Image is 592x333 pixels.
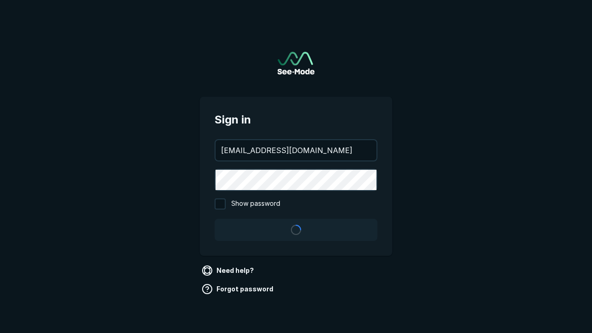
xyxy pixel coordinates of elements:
input: your@email.com [216,140,376,160]
span: Sign in [215,111,377,128]
a: Need help? [200,263,258,278]
a: Forgot password [200,282,277,296]
img: See-Mode Logo [277,52,314,74]
a: Go to sign in [277,52,314,74]
span: Show password [231,198,280,210]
